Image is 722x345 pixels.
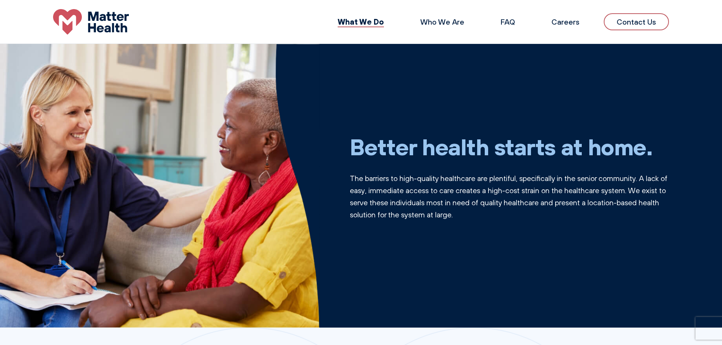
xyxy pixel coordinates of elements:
[420,17,464,27] a: Who We Are
[551,17,579,27] a: Careers
[338,17,384,27] a: What We Do
[350,133,669,160] h1: Better health starts at home.
[350,172,669,221] p: The barriers to high-quality healthcare are plentiful, specifically in the senior community. A la...
[604,13,669,30] a: Contact Us
[501,17,515,27] a: FAQ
